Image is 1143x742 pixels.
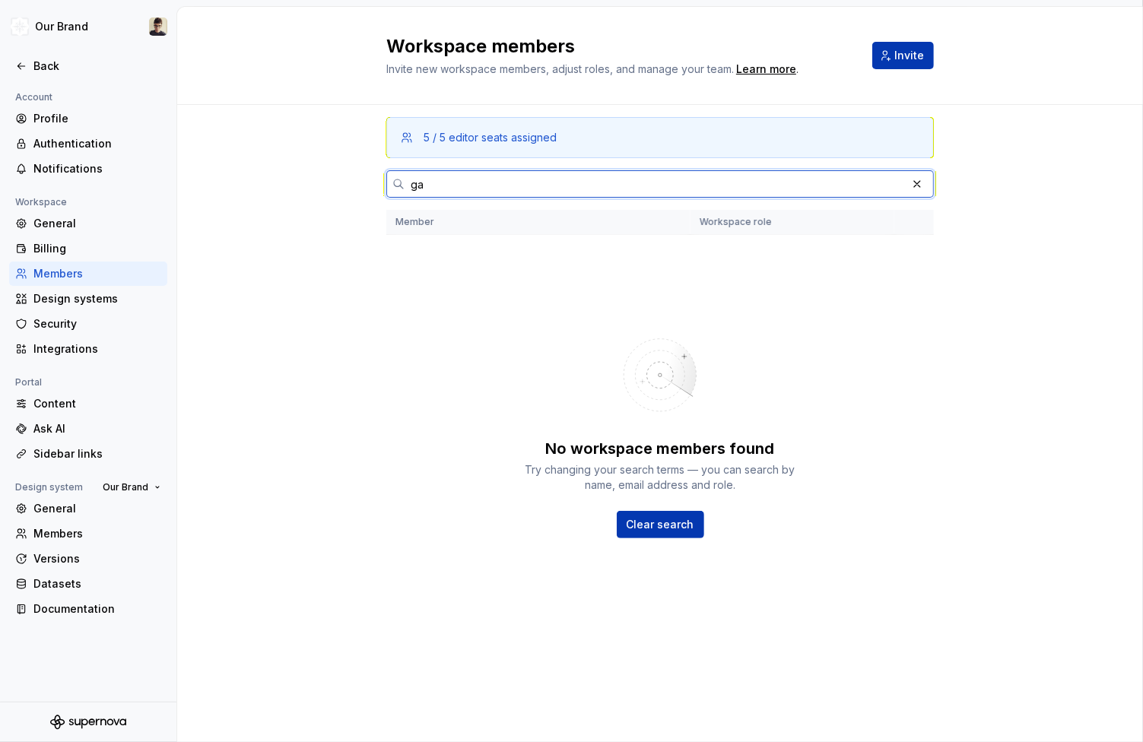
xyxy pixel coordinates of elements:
[33,241,161,256] div: Billing
[33,446,161,461] div: Sidebar links
[50,715,126,730] svg: Supernova Logo
[894,48,924,63] span: Invite
[9,193,73,211] div: Workspace
[734,64,799,75] span: .
[33,161,161,176] div: Notifications
[33,501,161,516] div: General
[627,517,694,532] span: Clear search
[424,130,557,145] div: 5 / 5 editor seats assigned
[9,262,167,286] a: Members
[33,136,161,151] div: Authentication
[872,42,934,69] button: Invite
[736,62,796,77] a: Learn more
[33,421,161,436] div: Ask AI
[9,337,167,361] a: Integrations
[523,462,797,493] div: Try changing your search terms — you can search by name, email address and role.
[33,396,161,411] div: Content
[33,526,161,541] div: Members
[3,10,173,43] button: Our BrandAvery Hennings
[9,54,167,78] a: Back
[9,312,167,336] a: Security
[33,316,161,331] div: Security
[103,481,148,493] span: Our Brand
[9,417,167,441] a: Ask AI
[9,373,48,392] div: Portal
[9,478,89,496] div: Design system
[33,576,161,591] div: Datasets
[386,62,734,75] span: Invite new workspace members, adjust roles, and manage your team.
[33,291,161,306] div: Design systems
[546,438,775,459] div: No workspace members found
[9,522,167,546] a: Members
[11,17,29,36] img: 344848e3-ec3d-4aa0-b708-b8ed6430a7e0.png
[9,157,167,181] a: Notifications
[33,111,161,126] div: Profile
[9,211,167,236] a: General
[33,59,161,74] div: Back
[386,210,691,235] th: Member
[9,106,167,131] a: Profile
[9,496,167,521] a: General
[9,572,167,596] a: Datasets
[9,132,167,156] a: Authentication
[9,547,167,571] a: Versions
[9,88,59,106] div: Account
[33,601,161,617] div: Documentation
[9,236,167,261] a: Billing
[33,266,161,281] div: Members
[149,17,167,36] img: Avery Hennings
[33,341,161,357] div: Integrations
[386,34,854,59] h2: Workspace members
[9,442,167,466] a: Sidebar links
[33,216,161,231] div: General
[617,511,704,538] button: Clear search
[9,597,167,621] a: Documentation
[9,287,167,311] a: Design systems
[35,19,88,34] div: Our Brand
[33,551,161,566] div: Versions
[405,170,906,198] input: Search in workspace members...
[691,210,894,235] th: Workspace role
[9,392,167,416] a: Content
